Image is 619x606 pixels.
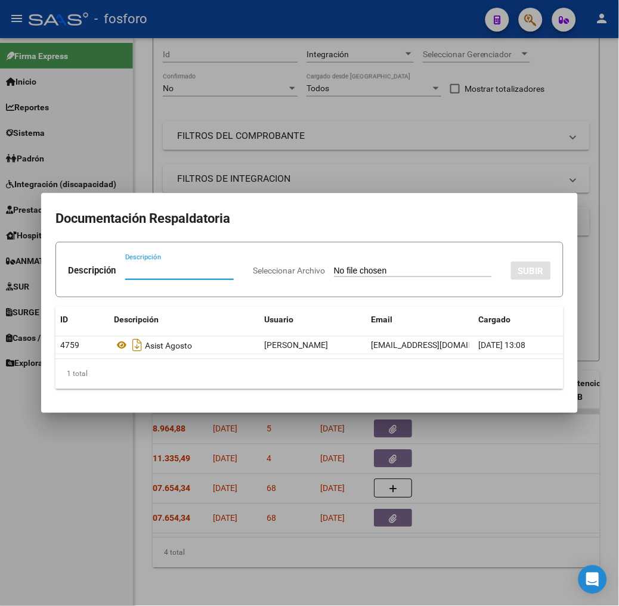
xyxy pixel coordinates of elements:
[129,336,145,355] i: Descargar documento
[264,315,293,324] span: Usuario
[60,340,79,350] span: 4759
[114,336,255,355] div: Asist Agosto
[367,307,474,332] datatable-header-cell: Email
[479,340,526,350] span: [DATE] 13:08
[264,340,328,350] span: [PERSON_NAME]
[511,262,551,280] button: SUBIR
[253,266,325,275] span: Seleccionar Archivo
[372,340,504,350] span: [EMAIL_ADDRESS][DOMAIN_NAME]
[114,315,159,324] span: Descripción
[518,266,544,276] span: SUBIR
[372,315,393,324] span: Email
[578,565,607,594] div: Open Intercom Messenger
[474,307,564,332] datatable-header-cell: Cargado
[259,307,367,332] datatable-header-cell: Usuario
[60,315,68,324] span: ID
[109,307,259,332] datatable-header-cell: Descripción
[55,207,564,230] h2: Documentación Respaldatoria
[55,307,109,332] datatable-header-cell: ID
[55,359,564,389] div: 1 total
[479,315,511,324] span: Cargado
[68,264,116,278] p: Descripción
